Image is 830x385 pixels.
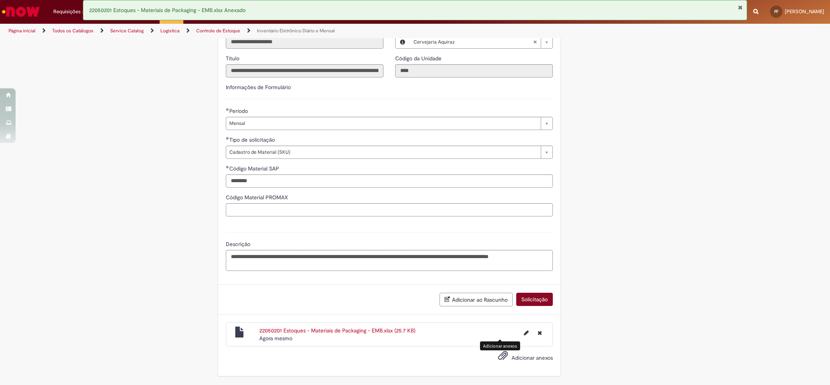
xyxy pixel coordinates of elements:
span: Adicionar anexos [512,354,553,361]
a: Cervejaria AquirazLimpar campo Local [410,36,552,48]
button: Editar nome de arquivo 22050201 Estoques - Materiais de Packaging - EMB.xlsx [519,327,533,339]
span: Obrigatório Preenchido [226,165,229,169]
span: Requisições [53,8,81,16]
input: Código Material SAP [226,174,553,188]
input: Código Material PROMAX [226,203,553,216]
span: FF [774,9,778,14]
span: 1 [82,9,88,16]
button: Fechar Notificação [738,4,743,11]
span: Descrição [226,241,252,248]
span: Tipo de solicitação [229,136,276,143]
span: Código Material SAP [229,165,281,172]
div: Adicionar anexos [480,341,520,350]
a: Logistica [160,28,179,34]
span: Período [229,107,250,114]
abbr: Limpar campo Local [529,36,541,48]
a: 22050201 Estoques - Materiais de Packaging - EMB.xlsx (25.7 KB) [259,327,415,334]
a: Todos os Catálogos [52,28,93,34]
button: Adicionar ao Rascunho [440,293,513,306]
textarea: Descrição [226,250,553,271]
a: Inventário Eletrônico Diário e Mensal [257,28,335,34]
button: Local, Visualizar este registro Cervejaria Aquiraz [396,36,410,48]
input: Email [226,35,383,49]
a: Service Catalog [110,28,144,34]
span: Cadastro de Material (SKU) [229,146,537,158]
label: Somente leitura - Título [226,54,241,62]
label: Informações de Formulário [226,84,291,91]
span: Obrigatório Preenchido [226,108,229,111]
span: Obrigatório Preenchido [226,137,229,140]
span: Mensal [229,117,537,130]
ul: Trilhas de página [6,24,547,38]
button: Adicionar anexos [496,348,510,366]
input: Título [226,64,383,77]
a: Página inicial [9,28,35,34]
a: Controle de Estoque [196,28,240,34]
span: [PERSON_NAME] [785,8,824,15]
label: Somente leitura - Código da Unidade [395,54,443,62]
span: 22050201 Estoques - Materiais de Packaging - EMB.xlsx Anexado [89,7,246,14]
span: Agora mesmo [259,335,292,342]
span: Código Material PROMAX [226,194,290,201]
button: Solicitação [516,293,553,306]
img: ServiceNow [1,4,41,19]
time: 28/09/2025 17:11:12 [259,335,292,342]
span: Cervejaria Aquiraz [413,36,533,48]
input: Código da Unidade [395,64,553,77]
button: Excluir 22050201 Estoques - Materiais de Packaging - EMB.xlsx [533,327,547,339]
